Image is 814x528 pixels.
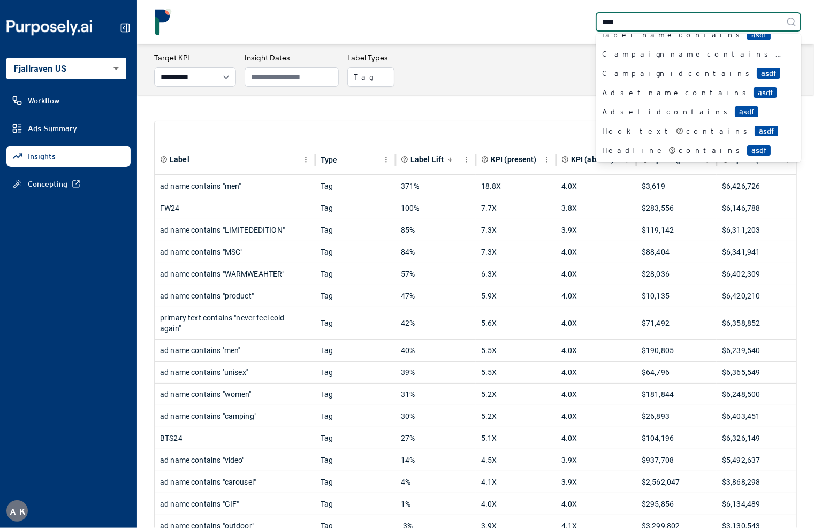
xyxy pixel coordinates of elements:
div: ad name contains "product" [160,285,310,307]
div: 5.2X [481,405,551,427]
div: 4.0X [561,175,631,197]
div: 7.3X [481,219,551,241]
div: Label name contains [602,29,782,40]
svg: Element or component part of the ad [160,156,168,163]
div: $6,426,726 [722,175,792,197]
span: asdf [757,68,780,79]
div: ad name contains "LIMITEDEDITION" [160,219,310,241]
div: ad name contains "camping" [160,405,310,427]
div: 371% [401,175,470,197]
div: Ad set name contains [602,87,782,98]
div: Tag [321,449,390,471]
div: 4.1X [481,471,551,493]
div: 4% [401,471,470,493]
div: 4.0X [561,340,631,361]
img: logo [150,9,177,35]
div: 85% [401,219,470,241]
div: ad name contains "women" [160,384,310,405]
div: $295,856 [642,493,711,515]
span: asdf [735,106,758,117]
div: $283,556 [642,197,711,219]
div: $6,146,788 [722,197,792,219]
div: Tag [321,493,390,515]
div: $3,619 [642,175,711,197]
div: ad name contains "carousel" [160,471,310,493]
div: Ad set id contains [602,106,782,117]
svg: Aggregate KPI value of all ads where label is present [481,156,489,163]
div: $6,358,852 [722,307,792,339]
div: 18.8X [481,175,551,197]
div: ad name contains "WARMWEAHTER" [160,263,310,285]
div: 4.0X [561,493,631,515]
div: 3.8X [561,197,631,219]
div: Campaign name contains [602,49,782,59]
div: BTS24 [160,427,310,449]
div: $88,404 [642,241,711,263]
span: Ads Summary [28,123,77,134]
div: Tag [321,219,390,241]
h3: Insight Dates [245,52,339,63]
div: 84% [401,241,470,263]
div: Tag [321,471,390,493]
a: Ads Summary [6,118,131,139]
span: Concepting [28,179,67,189]
div: $6,341,941 [722,241,792,263]
div: ad name contains "MSC" [160,241,310,263]
div: 4.0X [561,362,631,383]
div: $104,196 [642,427,711,449]
div: 4.0X [481,493,551,515]
div: FW24 [160,197,310,219]
div: 5.2X [481,384,551,405]
span: asdf [747,29,771,40]
span: Label Lift [410,154,444,165]
div: 5.5X [481,340,551,361]
div: $6,403,451 [722,405,792,427]
a: Insights [6,146,131,167]
div: ad name contains ''men'' [160,340,310,361]
span: KPI (present) [491,154,537,165]
div: $3,868,298 [722,471,792,493]
div: Campaign id contains [602,68,782,79]
div: $6,420,210 [722,285,792,307]
div: $6,134,489 [722,493,792,515]
div: $26,893 [642,405,711,427]
div: 39% [401,362,470,383]
div: ad name contains ''unisex'' [160,362,310,383]
button: Label Lift column menu [460,153,473,166]
button: AK [6,500,28,522]
div: 47% [401,285,470,307]
div: Tag [321,241,390,263]
div: 4.0X [561,405,631,427]
svg: Primary effectiveness metric calculated as a relative difference (% change) in the chosen KPI whe... [401,156,408,163]
span: asdf [754,87,777,98]
h3: Label Types [347,52,394,63]
button: KPI (present) column menu [540,153,553,166]
div: 4.0X [561,427,631,449]
div: 4.0X [561,384,631,405]
span: Label [170,154,189,165]
div: $28,036 [642,263,711,285]
div: 5.5X [481,362,551,383]
div: Tag [321,384,390,405]
div: 1% [401,493,470,515]
div: $6,326,149 [722,427,792,449]
span: KPI (absent) [571,154,614,165]
div: $10,135 [642,285,711,307]
div: 4.0X [561,307,631,339]
div: ad name contains "GIF" [160,493,310,515]
div: 7.3X [481,241,551,263]
div: Tag [321,362,390,383]
div: $119,142 [642,219,711,241]
span: Workflow [28,95,59,106]
div: Tag [321,405,390,427]
h3: Target KPI [154,52,236,63]
div: $71,492 [642,307,711,339]
span: Insights [28,151,56,162]
div: 7.7X [481,197,551,219]
div: $64,796 [642,362,711,383]
div: 5.1X [481,427,551,449]
button: Tag [347,67,394,87]
div: 42% [401,307,470,339]
div: 27% [401,427,470,449]
div: $6,311,203 [722,219,792,241]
